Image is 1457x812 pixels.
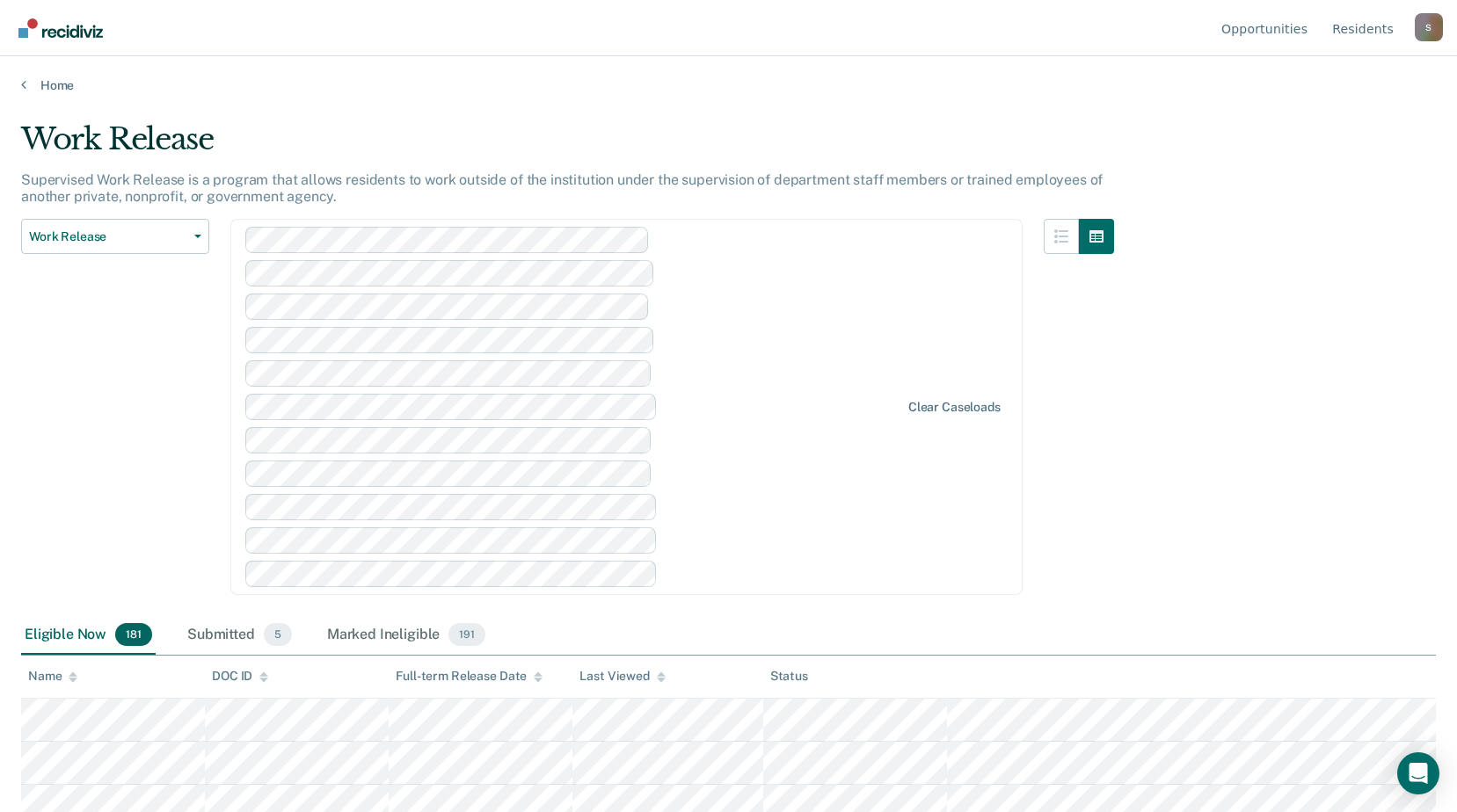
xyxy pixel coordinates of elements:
a: Home [21,77,1436,93]
div: Full-term Release Date [396,669,543,684]
span: 181 [115,623,152,646]
button: Work Release [21,219,209,254]
div: Submitted5 [184,616,295,655]
div: Open Intercom Messenger [1397,752,1439,794]
div: Last Viewed [579,669,665,684]
div: Marked Ineligible191 [324,616,489,655]
span: Work Release [29,229,187,244]
p: Supervised Work Release is a program that allows residents to work outside of the institution und... [21,171,1103,205]
span: 5 [264,623,292,646]
div: DOC ID [212,669,268,684]
div: Eligible Now181 [21,616,156,655]
div: Status [770,669,808,684]
button: Profile dropdown button [1415,13,1443,41]
span: 191 [448,623,485,646]
div: Clear caseloads [908,400,1001,415]
img: Recidiviz [18,18,103,38]
div: Work Release [21,121,1114,171]
div: S [1415,13,1443,41]
div: Name [28,669,77,684]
